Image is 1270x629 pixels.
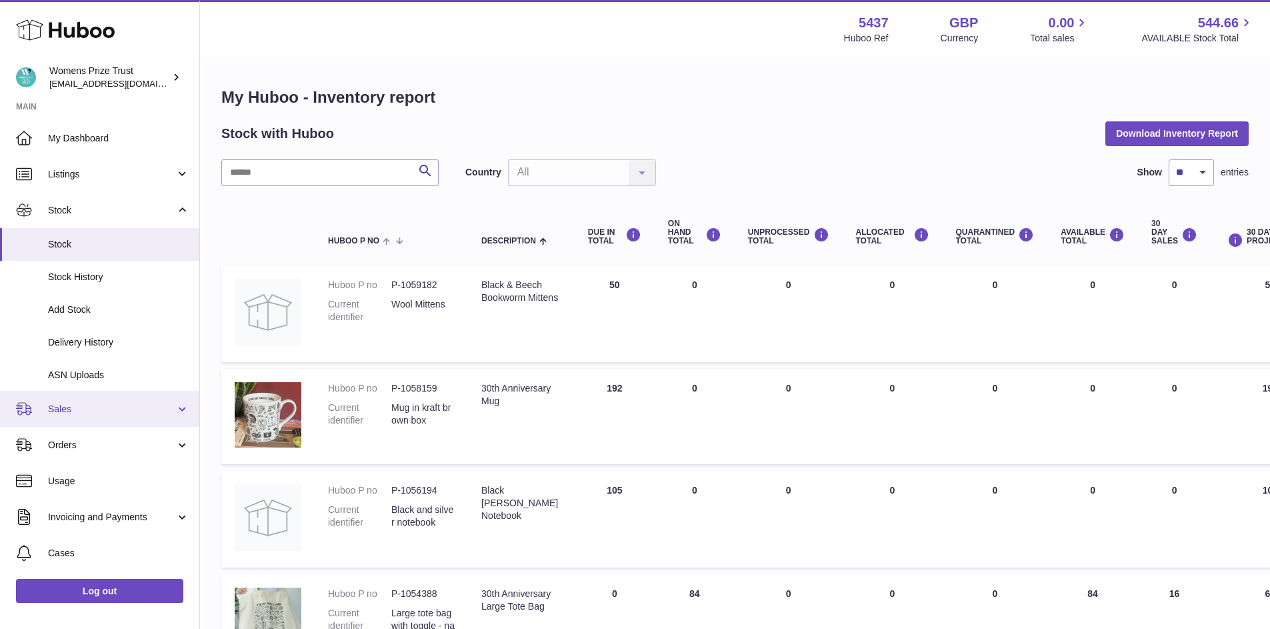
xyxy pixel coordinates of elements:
td: 0 [843,471,943,568]
a: 0.00 Total sales [1030,14,1089,45]
img: info@womensprizeforfiction.co.uk [16,67,36,87]
a: Log out [16,579,183,603]
td: 0 [1047,471,1138,568]
dt: Current identifier [328,298,391,324]
span: Add Stock [48,303,189,316]
td: 0 [1047,369,1138,464]
td: 0 [1138,471,1211,568]
span: Stock [48,204,175,217]
div: DUE IN TOTAL [588,227,641,245]
dd: Wool Mittens [391,298,455,324]
span: 544.66 [1198,14,1239,32]
span: Invoicing and Payments [48,511,175,524]
td: 0 [655,369,735,464]
dd: P-1059182 [391,279,455,291]
div: Currency [941,32,979,45]
div: AVAILABLE Total [1061,227,1125,245]
dt: Huboo P no [328,279,391,291]
td: 0 [735,265,843,362]
td: 0 [655,265,735,362]
span: 0 [992,279,997,290]
div: QUARANTINED Total [956,227,1035,245]
span: Stock History [48,271,189,283]
div: 30 DAY SALES [1151,219,1197,246]
span: Stock [48,238,189,251]
span: Sales [48,403,175,416]
td: 105 [575,471,655,568]
dd: P-1054388 [391,588,455,600]
dt: Current identifier [328,504,391,529]
span: 0.00 [1049,14,1075,32]
span: Listings [48,168,175,181]
dd: Black and silver notebook [391,504,455,529]
span: Description [481,237,536,245]
button: Download Inventory Report [1105,121,1249,145]
dt: Huboo P no [328,382,391,395]
span: [EMAIL_ADDRESS][DOMAIN_NAME] [49,78,196,89]
td: 0 [1138,369,1211,464]
td: 192 [575,369,655,464]
strong: GBP [949,14,978,32]
td: 50 [575,265,655,362]
dt: Huboo P no [328,484,391,497]
td: 0 [735,471,843,568]
div: UNPROCESSED Total [748,227,829,245]
span: 0 [992,485,997,496]
span: Usage [48,475,189,488]
a: 544.66 AVAILABLE Stock Total [1141,14,1254,45]
dd: P-1058159 [391,382,455,395]
dt: Huboo P no [328,588,391,600]
span: Cases [48,547,189,560]
div: Black & Beech Bookworm Mittens [481,279,561,304]
div: 30th Anniversary Large Tote Bag [481,588,561,613]
div: Womens Prize Trust [49,65,169,90]
strong: 5437 [859,14,889,32]
div: ALLOCATED Total [856,227,929,245]
span: 0 [992,588,997,599]
img: product image [235,279,301,346]
div: Huboo Ref [844,32,889,45]
span: My Dashboard [48,132,189,145]
td: 0 [843,369,943,464]
div: 30th Anniversary Mug [481,382,561,408]
div: ON HAND Total [668,219,721,246]
td: 0 [1047,265,1138,362]
td: 0 [735,369,843,464]
span: Total sales [1030,32,1089,45]
td: 0 [655,471,735,568]
span: Orders [48,439,175,452]
div: Black [PERSON_NAME] Notebook [481,484,561,522]
dt: Current identifier [328,402,391,427]
dd: Mug in kraft brown box [391,402,455,427]
h2: Stock with Huboo [221,125,334,143]
label: Show [1137,166,1162,179]
td: 0 [1138,265,1211,362]
img: product image [235,382,301,448]
span: AVAILABLE Stock Total [1141,32,1254,45]
h1: My Huboo - Inventory report [221,87,1249,108]
label: Country [465,166,501,179]
img: product image [235,484,301,551]
dd: P-1056194 [391,484,455,497]
span: 0 [992,383,997,394]
span: Delivery History [48,336,189,349]
span: ASN Uploads [48,369,189,382]
span: Huboo P no [328,237,379,245]
td: 0 [843,265,943,362]
span: entries [1221,166,1249,179]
